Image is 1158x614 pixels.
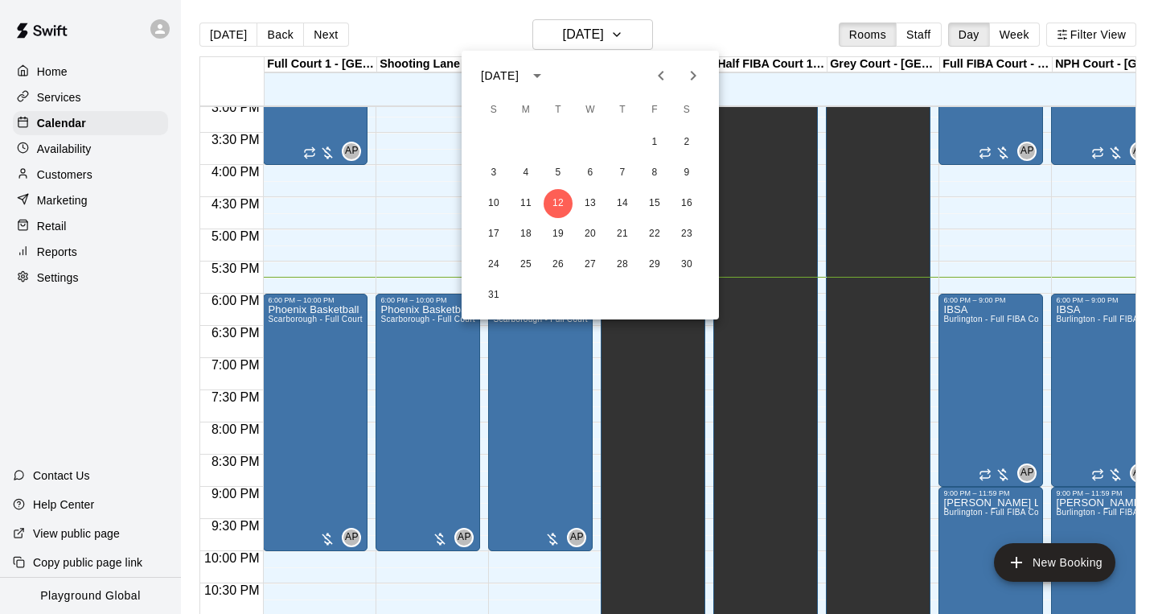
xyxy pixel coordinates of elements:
[576,94,605,126] span: Wednesday
[544,189,573,218] button: 12
[640,94,669,126] span: Friday
[479,250,508,279] button: 24
[672,220,701,249] button: 23
[640,189,669,218] button: 15
[576,250,605,279] button: 27
[640,159,669,187] button: 8
[672,250,701,279] button: 30
[511,250,540,279] button: 25
[479,281,508,310] button: 31
[677,60,709,92] button: Next month
[479,159,508,187] button: 3
[544,94,573,126] span: Tuesday
[640,250,669,279] button: 29
[511,159,540,187] button: 4
[608,220,637,249] button: 21
[640,220,669,249] button: 22
[481,68,519,84] div: [DATE]
[576,159,605,187] button: 6
[576,220,605,249] button: 20
[672,128,701,157] button: 2
[544,159,573,187] button: 5
[672,189,701,218] button: 16
[672,94,701,126] span: Saturday
[479,94,508,126] span: Sunday
[645,60,677,92] button: Previous month
[576,189,605,218] button: 13
[511,189,540,218] button: 11
[608,250,637,279] button: 28
[608,189,637,218] button: 14
[544,220,573,249] button: 19
[544,250,573,279] button: 26
[608,159,637,187] button: 7
[672,159,701,187] button: 9
[511,220,540,249] button: 18
[640,128,669,157] button: 1
[524,62,551,89] button: calendar view is open, switch to year view
[511,94,540,126] span: Monday
[608,94,637,126] span: Thursday
[479,189,508,218] button: 10
[479,220,508,249] button: 17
